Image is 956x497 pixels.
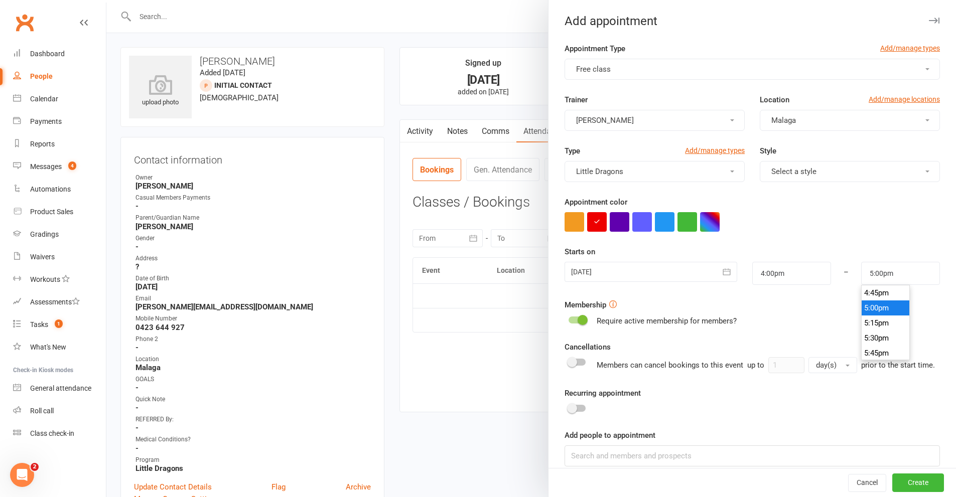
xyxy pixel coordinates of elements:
[30,253,55,261] div: Waivers
[13,268,106,291] a: Workouts
[30,320,48,328] div: Tasks
[576,65,611,74] span: Free class
[13,43,106,65] a: Dashboard
[848,474,886,492] button: Cancel
[597,315,737,327] div: Require active membership for members?
[13,201,106,223] a: Product Sales
[13,246,106,268] a: Waivers
[760,94,789,106] label: Location
[30,275,60,283] div: Workouts
[816,361,837,370] span: day(s)
[30,230,59,238] div: Gradings
[565,246,595,258] label: Starts on
[565,145,580,157] label: Type
[30,72,53,80] div: People
[30,117,62,125] div: Payments
[565,59,940,80] button: Free class
[30,343,66,351] div: What's New
[862,330,910,346] li: 5:30pm
[771,116,796,125] span: Malaga
[30,50,65,58] div: Dashboard
[30,95,58,103] div: Calendar
[13,155,106,178] a: Messages 4
[685,145,745,156] a: Add/manage types
[760,161,940,182] button: Select a style
[576,116,634,125] span: [PERSON_NAME]
[13,110,106,133] a: Payments
[831,262,862,285] div: –
[13,377,106,400] a: General attendance kiosk mode
[30,298,80,306] div: Assessments
[30,162,62,171] div: Messages
[808,357,857,373] button: day(s)
[880,43,940,54] a: Add/manage types
[13,422,106,445] a: Class kiosk mode
[68,161,76,170] span: 4
[892,474,944,492] button: Create
[576,167,623,176] span: Little Dragons
[12,10,37,35] a: Clubworx
[565,341,611,353] label: Cancellations
[760,145,776,157] label: Style
[565,387,641,399] label: Recurring appointment
[597,357,935,373] div: Members can cancel bookings to this event
[549,14,956,28] div: Add appointment
[565,43,625,55] label: Appointment Type
[30,429,74,437] div: Class check-in
[565,299,606,311] label: Membership
[13,291,106,313] a: Assessments
[869,94,940,105] a: Add/manage locations
[760,110,940,131] button: Malaga
[862,346,910,361] li: 5:45pm
[13,88,106,110] a: Calendar
[861,361,935,370] span: prior to the start time.
[30,185,71,193] div: Automations
[565,94,588,106] label: Trainer
[13,313,106,336] a: Tasks 1
[862,300,910,315] li: 5:00pm
[862,315,910,330] li: 5:15pm
[747,357,857,373] div: up to
[30,140,55,148] div: Reports
[13,336,106,359] a: What's New
[565,196,627,208] label: Appointment color
[30,384,91,392] div: General attendance
[13,65,106,88] a: People
[13,133,106,155] a: Reports
[565,429,655,441] label: Add people to appointment
[565,110,745,131] button: [PERSON_NAME]
[55,319,63,328] span: 1
[565,161,745,182] button: Little Dragons
[30,208,73,216] div: Product Sales
[862,285,910,300] li: 4:45pm
[771,167,816,176] span: Select a style
[30,407,54,415] div: Roll call
[13,400,106,422] a: Roll call
[13,178,106,201] a: Automations
[31,463,39,471] span: 2
[10,463,34,487] iframe: Intercom live chat
[565,445,940,466] input: Search and members and prospects
[13,223,106,246] a: Gradings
